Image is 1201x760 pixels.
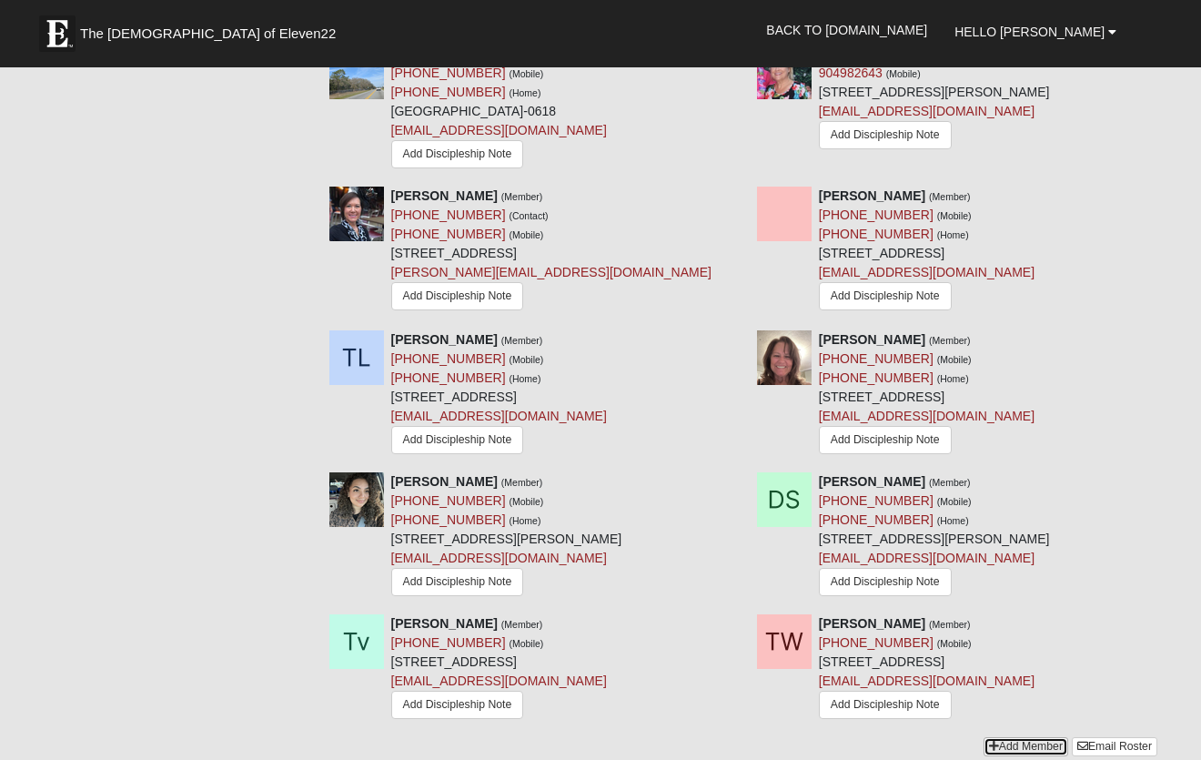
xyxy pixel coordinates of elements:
[929,335,971,346] small: (Member)
[819,616,925,631] strong: [PERSON_NAME]
[391,691,524,719] a: Add Discipleship Note
[819,635,934,650] a: [PHONE_NUMBER]
[819,370,934,385] a: [PHONE_NUMBER]
[819,121,952,149] a: Add Discipleship Note
[391,472,622,601] div: [STREET_ADDRESS][PERSON_NAME]
[391,674,607,688] a: [EMAIL_ADDRESS][DOMAIN_NAME]
[954,25,1105,39] span: Hello [PERSON_NAME]
[391,551,607,565] a: [EMAIL_ADDRESS][DOMAIN_NAME]
[391,614,607,724] div: [STREET_ADDRESS]
[391,188,498,203] strong: [PERSON_NAME]
[509,638,543,649] small: (Mobile)
[937,354,972,365] small: (Mobile)
[937,496,972,507] small: (Mobile)
[509,515,540,526] small: (Home)
[30,6,394,52] a: The [DEMOGRAPHIC_DATA] of Eleven22
[39,15,76,52] img: Eleven22 logo
[509,229,543,240] small: (Mobile)
[937,229,969,240] small: (Home)
[501,191,543,202] small: (Member)
[819,208,934,222] a: [PHONE_NUMBER]
[391,426,524,454] a: Add Discipleship Note
[391,568,524,596] a: Add Discipleship Note
[391,123,607,137] a: [EMAIL_ADDRESS][DOMAIN_NAME]
[819,493,934,508] a: [PHONE_NUMBER]
[391,616,498,631] strong: [PERSON_NAME]
[501,335,543,346] small: (Member)
[509,354,543,365] small: (Mobile)
[941,9,1130,55] a: Hello [PERSON_NAME]
[391,208,506,222] a: [PHONE_NUMBER]
[509,87,540,98] small: (Home)
[819,351,934,366] a: [PHONE_NUMBER]
[819,551,1034,565] a: [EMAIL_ADDRESS][DOMAIN_NAME]
[819,187,1034,315] div: [STREET_ADDRESS]
[886,68,921,79] small: (Mobile)
[501,477,543,488] small: (Member)
[391,332,498,347] strong: [PERSON_NAME]
[391,474,498,489] strong: [PERSON_NAME]
[819,674,1034,688] a: [EMAIL_ADDRESS][DOMAIN_NAME]
[819,188,925,203] strong: [PERSON_NAME]
[391,140,524,168] a: Add Discipleship Note
[391,45,607,173] div: [GEOGRAPHIC_DATA]-0618
[509,68,543,79] small: (Mobile)
[752,7,941,53] a: Back to [DOMAIN_NAME]
[819,104,1034,118] a: [EMAIL_ADDRESS][DOMAIN_NAME]
[819,227,934,241] a: [PHONE_NUMBER]
[391,85,506,99] a: [PHONE_NUMBER]
[819,330,1034,459] div: [STREET_ADDRESS]
[391,409,607,423] a: [EMAIL_ADDRESS][DOMAIN_NAME]
[937,210,972,221] small: (Mobile)
[819,45,1050,154] div: [STREET_ADDRESS][PERSON_NAME]
[819,265,1034,279] a: [EMAIL_ADDRESS][DOMAIN_NAME]
[937,373,969,384] small: (Home)
[391,187,712,317] div: [STREET_ADDRESS]
[819,472,1050,601] div: [STREET_ADDRESS][PERSON_NAME]
[937,515,969,526] small: (Home)
[391,265,712,279] a: [PERSON_NAME][EMAIL_ADDRESS][DOMAIN_NAME]
[391,370,506,385] a: [PHONE_NUMBER]
[929,191,971,202] small: (Member)
[80,25,336,43] span: The [DEMOGRAPHIC_DATA] of Eleven22
[819,332,925,347] strong: [PERSON_NAME]
[819,568,952,596] a: Add Discipleship Note
[391,493,506,508] a: [PHONE_NUMBER]
[819,614,1034,724] div: [STREET_ADDRESS]
[819,512,934,527] a: [PHONE_NUMBER]
[391,282,524,310] a: Add Discipleship Note
[929,477,971,488] small: (Member)
[391,635,506,650] a: [PHONE_NUMBER]
[819,691,952,719] a: Add Discipleship Note
[509,496,543,507] small: (Mobile)
[929,619,971,630] small: (Member)
[391,512,506,527] a: [PHONE_NUMBER]
[819,66,883,80] a: 904982643
[509,373,540,384] small: (Home)
[501,619,543,630] small: (Member)
[819,409,1034,423] a: [EMAIL_ADDRESS][DOMAIN_NAME]
[937,638,972,649] small: (Mobile)
[819,474,925,489] strong: [PERSON_NAME]
[509,210,548,221] small: (Contact)
[391,66,506,80] a: [PHONE_NUMBER]
[819,426,952,454] a: Add Discipleship Note
[391,351,506,366] a: [PHONE_NUMBER]
[819,282,952,310] a: Add Discipleship Note
[391,330,607,459] div: [STREET_ADDRESS]
[391,227,506,241] a: [PHONE_NUMBER]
